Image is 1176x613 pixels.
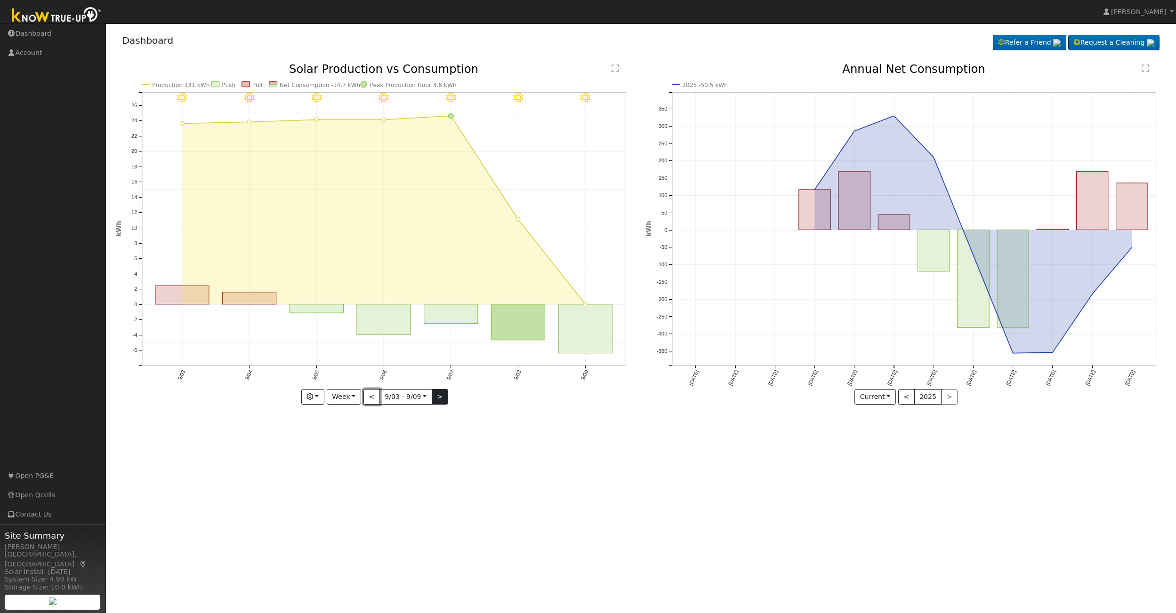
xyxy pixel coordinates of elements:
text:  [1142,64,1150,72]
i: 9/04 - Clear [244,93,254,103]
text: 16 [131,179,137,185]
text: 150 [659,175,667,181]
text: Push [222,82,235,88]
text: [DATE] [807,369,819,387]
div: Storage Size: 10.0 kWh [5,582,101,592]
div: System Size: 4.90 kW [5,574,101,584]
rect: onclick="" [357,304,411,335]
text: [DATE] [767,369,779,387]
text: 26 [131,103,137,108]
text: 22 [131,133,137,139]
a: Map [79,560,88,568]
img: retrieve [1053,39,1061,47]
rect: onclick="" [1037,229,1069,230]
text: -150 [657,279,667,285]
text: kWh [115,221,122,237]
circle: onclick="" [448,113,453,119]
circle: onclick="" [247,120,251,124]
text: [DATE] [1045,369,1057,387]
text: 0 [664,227,667,233]
text: 2025 -50.5 kWh [682,82,728,88]
rect: onclick="" [155,286,209,304]
text: 100 [659,192,667,198]
text: -350 [657,349,667,354]
text: [DATE] [966,369,978,387]
rect: onclick="" [1116,183,1148,230]
rect: onclick="" [290,304,343,313]
circle: onclick="" [314,118,319,122]
text: Solar Production vs Consumption [289,62,478,76]
text: kWh [645,221,652,237]
text: 9/09 [580,369,589,381]
text: 9/04 [244,369,253,381]
img: Know True-Up [7,5,106,26]
text: -100 [657,262,667,268]
text: [DATE] [926,369,938,387]
rect: onclick="" [1077,172,1108,230]
text: -4 [132,332,137,338]
text: -300 [657,331,667,337]
text: 2 [134,287,137,292]
i: 9/09 - Clear [580,93,590,103]
text: -2 [132,317,137,323]
text: [DATE] [886,369,898,387]
i: 9/03 - Clear [177,93,187,103]
rect: onclick="" [878,215,910,230]
text: -200 [657,296,667,302]
text: 14 [131,194,137,200]
text: [DATE] [1085,369,1097,387]
i: 9/08 - Clear [513,93,524,103]
circle: onclick="" [1051,350,1055,355]
rect: onclick="" [918,230,950,271]
text: 9/08 [513,369,522,381]
rect: onclick="" [997,230,1029,328]
text: 200 [659,158,667,164]
text: 6 [134,255,137,261]
text: Net Consumption -14.7 kWh [280,82,360,88]
text: 50 [661,210,667,215]
span: [PERSON_NAME] [1111,8,1166,16]
button: < [898,389,915,405]
button: Current [854,389,896,405]
text:  [612,64,619,72]
div: [GEOGRAPHIC_DATA], [GEOGRAPHIC_DATA] [5,549,101,569]
rect: onclick="" [491,304,545,340]
circle: onclick="" [381,118,386,122]
img: retrieve [1147,39,1154,47]
text: 18 [131,164,137,169]
rect: onclick="" [958,230,989,328]
rect: onclick="" [222,292,276,304]
circle: onclick="" [971,253,975,257]
button: < [363,389,380,405]
rect: onclick="" [424,304,477,324]
text: 10 [131,225,137,231]
text: 20 [131,148,137,154]
circle: onclick="" [1090,292,1095,296]
text: 12 [131,210,137,215]
text: 4 [134,271,137,277]
text: -250 [657,314,667,319]
text: Annual Net Consumption [843,62,985,76]
text: Peak Production Hour 3.6 kWh [370,82,456,88]
text: 9/03 [177,369,186,381]
text: -50 [660,245,667,250]
circle: onclick="" [516,217,520,222]
text: [DATE] [727,369,740,387]
text: 9/06 [378,369,387,381]
button: 9/03 - 9/09 [379,389,432,405]
text: 9/07 [445,369,455,381]
button: Week [327,389,361,405]
text: Pull [252,82,262,88]
a: Request a Cleaning [1068,35,1160,51]
a: Dashboard [122,35,174,46]
div: [PERSON_NAME] [5,542,101,552]
i: 9/07 - Clear [446,93,456,103]
text: [DATE] [1124,369,1136,387]
circle: onclick="" [180,121,184,126]
rect: onclick="" [799,190,830,230]
text: 0 [134,302,137,307]
text: 24 [131,118,137,123]
text: 300 [659,123,667,129]
text: 8 [134,240,137,246]
circle: onclick="" [1130,246,1134,250]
